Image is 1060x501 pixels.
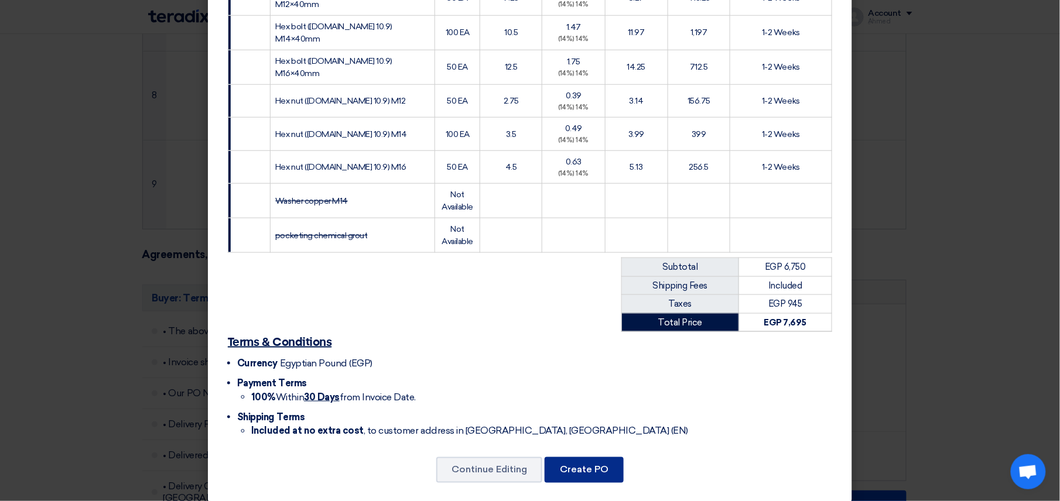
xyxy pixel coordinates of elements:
span: Hex nut ([DOMAIN_NAME] 10.9) M14 [275,129,407,139]
span: 256.5 [689,162,709,172]
span: 1-2 Weeks [762,96,800,106]
span: 1.47 [566,22,581,32]
span: Not Available [442,190,474,212]
strong: Included at no extra cost [251,425,364,437]
span: Shipping Terms [237,411,305,423]
span: Hex bolt ([DOMAIN_NAME] 10.9) M14×40mm [275,22,392,44]
span: Egyptian Pound (EGP) [280,358,372,369]
td: Subtotal [622,258,739,277]
span: 1,197 [690,28,707,37]
span: 0.49 [565,123,582,133]
td: Shipping Fees [622,276,739,295]
span: 50 EA [447,62,469,72]
span: 3.5 [506,129,517,139]
a: Open chat [1011,454,1046,489]
span: 4.5 [505,162,517,172]
strong: EGP 7,695 [764,317,807,328]
span: 1.75 [567,57,580,67]
strong: 100% [251,392,276,403]
span: 5.13 [630,162,643,172]
span: EGP 945 [768,298,802,309]
span: 1-2 Weeks [762,28,800,37]
div: (14%) 14% [547,69,600,79]
span: 12.5 [505,62,518,72]
li: , to customer address in [GEOGRAPHIC_DATA], [GEOGRAPHIC_DATA] (EN) [251,424,832,438]
span: Not Available [442,224,474,246]
button: Create PO [545,457,624,483]
span: 50 EA [447,96,469,106]
td: EGP 6,750 [739,258,832,277]
span: 50 EA [447,162,469,172]
span: Within from Invoice Date. [251,392,416,403]
span: 100 EA [446,129,470,139]
button: Continue Editing [436,457,542,483]
strike: pocketing chemical grout [275,231,367,241]
span: 2.75 [504,96,519,106]
td: Taxes [622,295,739,314]
span: Hex nut ([DOMAIN_NAME] 10.9) M16 [275,162,406,172]
span: 1-2 Weeks [762,62,800,72]
div: (14%) 14% [547,103,600,113]
div: (14%) 14% [547,136,600,146]
u: 30 Days [304,392,340,403]
span: 156.75 [688,96,710,106]
span: 10.5 [504,28,518,37]
span: 3.14 [630,96,644,106]
span: 14.25 [627,62,646,72]
strike: Washer copper M14 [275,196,348,206]
span: Payment Terms [237,378,307,389]
td: Total Price [622,313,739,332]
span: 712.5 [690,62,708,72]
span: Hex nut ([DOMAIN_NAME] 10.9) M12 [275,96,406,106]
span: 1-2 Weeks [762,162,800,172]
span: 0.39 [566,91,582,101]
span: Currency [237,358,278,369]
span: 3.99 [628,129,644,139]
span: 0.63 [566,157,582,167]
span: 11.97 [628,28,645,37]
span: Included [768,280,802,291]
div: (14%) 14% [547,35,600,44]
span: 1-2 Weeks [762,129,800,139]
span: Hex bolt ([DOMAIN_NAME] 10.9) M16×40mm [275,56,392,78]
div: (14%) 14% [547,169,600,179]
span: 399 [692,129,706,139]
span: 100 EA [446,28,470,37]
u: Terms & Conditions [228,337,331,348]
